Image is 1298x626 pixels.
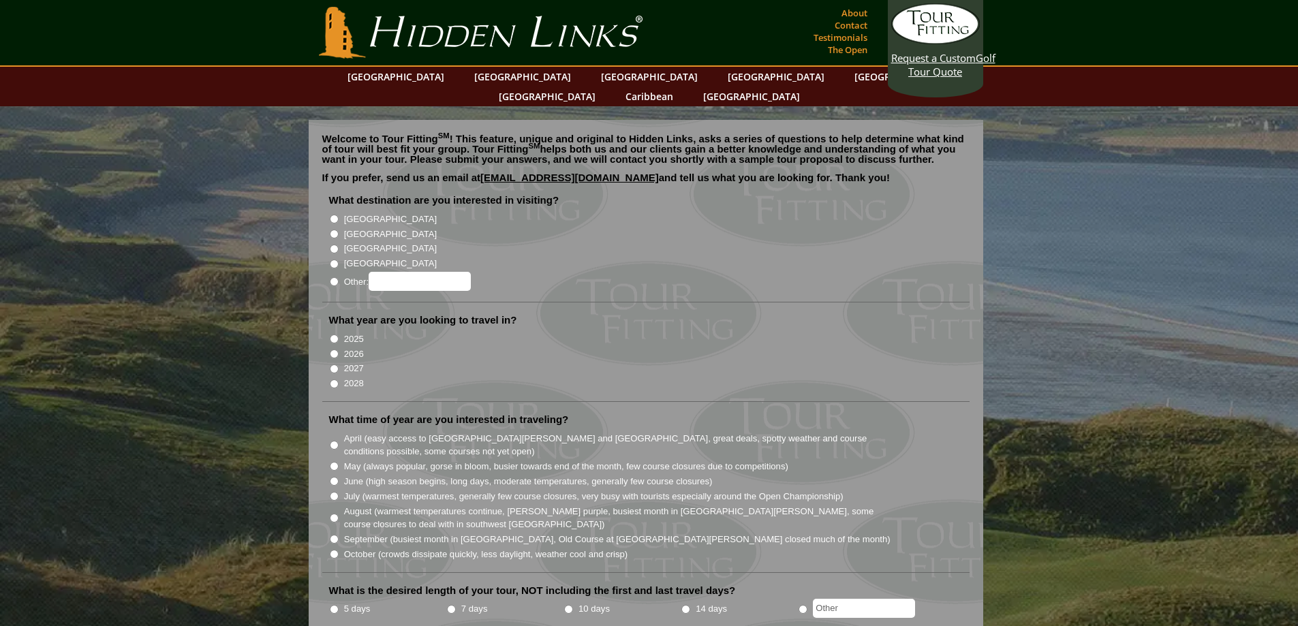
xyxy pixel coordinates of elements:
[344,347,364,361] label: 2026
[341,67,451,87] a: [GEOGRAPHIC_DATA]
[344,432,892,458] label: April (easy access to [GEOGRAPHIC_DATA][PERSON_NAME] and [GEOGRAPHIC_DATA], great deals, spotty w...
[329,193,559,207] label: What destination are you interested in visiting?
[344,460,788,473] label: May (always popular, gorse in bloom, busier towards end of the month, few course closures due to ...
[344,213,437,226] label: [GEOGRAPHIC_DATA]
[529,142,540,150] sup: SM
[831,16,871,35] a: Contact
[329,584,736,597] label: What is the desired length of your tour, NOT including the first and last travel days?
[344,490,844,503] label: July (warmest temperatures, generally few course closures, very busy with tourists especially aro...
[344,272,471,291] label: Other:
[838,3,871,22] a: About
[369,272,471,291] input: Other:
[848,67,958,87] a: [GEOGRAPHIC_DATA]
[696,87,807,106] a: [GEOGRAPHIC_DATA]
[619,87,680,106] a: Caribbean
[594,67,705,87] a: [GEOGRAPHIC_DATA]
[813,599,915,618] input: Other
[810,28,871,47] a: Testimonials
[721,67,831,87] a: [GEOGRAPHIC_DATA]
[891,3,980,78] a: Request a CustomGolf Tour Quote
[344,475,713,488] label: June (high season begins, long days, moderate temperatures, generally few course closures)
[467,67,578,87] a: [GEOGRAPHIC_DATA]
[438,131,450,140] sup: SM
[322,134,970,164] p: Welcome to Tour Fitting ! This feature, unique and original to Hidden Links, asks a series of que...
[480,172,659,183] a: [EMAIL_ADDRESS][DOMAIN_NAME]
[492,87,602,106] a: [GEOGRAPHIC_DATA]
[329,413,569,426] label: What time of year are you interested in traveling?
[344,257,437,270] label: [GEOGRAPHIC_DATA]
[344,548,628,561] label: October (crowds dissipate quickly, less daylight, weather cool and crisp)
[344,362,364,375] label: 2027
[322,172,970,193] p: If you prefer, send us an email at and tell us what you are looking for. Thank you!
[344,332,364,346] label: 2025
[344,242,437,255] label: [GEOGRAPHIC_DATA]
[344,533,891,546] label: September (busiest month in [GEOGRAPHIC_DATA], Old Course at [GEOGRAPHIC_DATA][PERSON_NAME] close...
[329,313,517,327] label: What year are you looking to travel in?
[461,602,488,616] label: 7 days
[696,602,727,616] label: 14 days
[891,51,976,65] span: Request a Custom
[344,228,437,241] label: [GEOGRAPHIC_DATA]
[344,602,371,616] label: 5 days
[344,505,892,531] label: August (warmest temperatures continue, [PERSON_NAME] purple, busiest month in [GEOGRAPHIC_DATA][P...
[578,602,610,616] label: 10 days
[824,40,871,59] a: The Open
[344,377,364,390] label: 2028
